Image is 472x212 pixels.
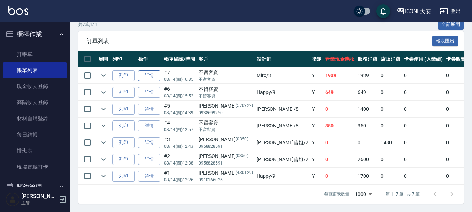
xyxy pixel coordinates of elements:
[236,102,253,110] p: (570922)
[162,134,197,151] td: #3
[310,67,323,84] td: Y
[112,120,135,131] button: 列印
[255,51,310,67] th: 設計師
[437,5,464,18] button: 登出
[138,87,160,98] a: 詳情
[323,168,356,184] td: 0
[255,67,310,84] td: Miro /3
[3,143,67,159] a: 排班表
[78,21,98,28] p: 共 7 筆, 1 / 1
[98,70,109,81] button: expand row
[402,151,444,168] td: 0
[199,93,253,99] p: 不留客資
[138,137,160,148] a: 詳情
[98,120,109,131] button: expand row
[87,38,432,45] span: 訂單列表
[162,168,197,184] td: #1
[386,191,420,197] p: 第 1–7 筆 共 7 筆
[197,51,255,67] th: 客戶
[3,78,67,94] a: 現金收支登錄
[356,67,379,84] td: 1939
[310,168,323,184] td: Y
[255,134,310,151] td: [PERSON_NAME]曾姐 /2
[356,151,379,168] td: 2600
[402,51,444,67] th: 卡券使用 (入業績)
[162,51,197,67] th: 帳單編號/時間
[323,151,356,168] td: 0
[432,36,458,46] button: 報表匯出
[379,67,402,84] td: 0
[255,101,310,117] td: [PERSON_NAME] /8
[402,134,444,151] td: 0
[112,104,135,115] button: 列印
[98,87,109,97] button: expand row
[138,154,160,165] a: 詳情
[310,151,323,168] td: Y
[236,169,253,177] p: (430129)
[98,104,109,114] button: expand row
[255,84,310,101] td: Happy /9
[379,118,402,134] td: 0
[323,134,356,151] td: 0
[98,137,109,148] button: expand row
[323,51,356,67] th: 營業現金應收
[402,84,444,101] td: 0
[138,171,160,182] a: 詳情
[402,118,444,134] td: 0
[356,101,379,117] td: 1400
[199,126,253,133] p: 不留客資
[138,120,160,131] a: 詳情
[98,154,109,165] button: expand row
[438,19,464,30] button: 全部展開
[3,62,67,78] a: 帳單列表
[323,67,356,84] td: 1939
[6,192,20,206] img: Person
[255,168,310,184] td: Happy /9
[199,177,253,183] p: 0910166026
[379,168,402,184] td: 0
[21,200,57,206] p: 主管
[162,151,197,168] td: #2
[356,168,379,184] td: 1700
[199,119,253,126] div: 不留客資
[21,193,57,200] h5: [PERSON_NAME]
[402,67,444,84] td: 0
[164,177,195,183] p: 08/14 (四) 12:26
[199,69,253,76] div: 不留客資
[323,101,356,117] td: 0
[164,76,195,82] p: 08/14 (四) 16:35
[199,169,253,177] div: [PERSON_NAME]
[162,118,197,134] td: #4
[310,134,323,151] td: Y
[199,136,253,143] div: [PERSON_NAME]
[3,94,67,110] a: 高階收支登錄
[136,51,162,67] th: 操作
[162,101,197,117] td: #5
[356,51,379,67] th: 服務消費
[199,102,253,110] div: [PERSON_NAME]
[379,101,402,117] td: 0
[162,67,197,84] td: #7
[3,46,67,62] a: 打帳單
[310,118,323,134] td: Y
[3,111,67,127] a: 材料自購登錄
[3,25,67,43] button: 櫃檯作業
[376,4,390,18] button: save
[162,84,197,101] td: #6
[112,171,135,182] button: 列印
[164,110,195,116] p: 08/14 (四) 14:39
[96,51,110,67] th: 展開
[356,134,379,151] td: 0
[138,70,160,81] a: 詳情
[138,104,160,115] a: 詳情
[432,37,458,44] a: 報表匯出
[199,110,253,116] p: 0938699250
[402,101,444,117] td: 0
[394,4,434,19] button: ICONI 大安
[110,51,136,67] th: 列印
[255,151,310,168] td: [PERSON_NAME]曾姐 /2
[112,154,135,165] button: 列印
[405,7,431,16] div: ICONI 大安
[164,93,195,99] p: 08/14 (四) 15:52
[310,84,323,101] td: Y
